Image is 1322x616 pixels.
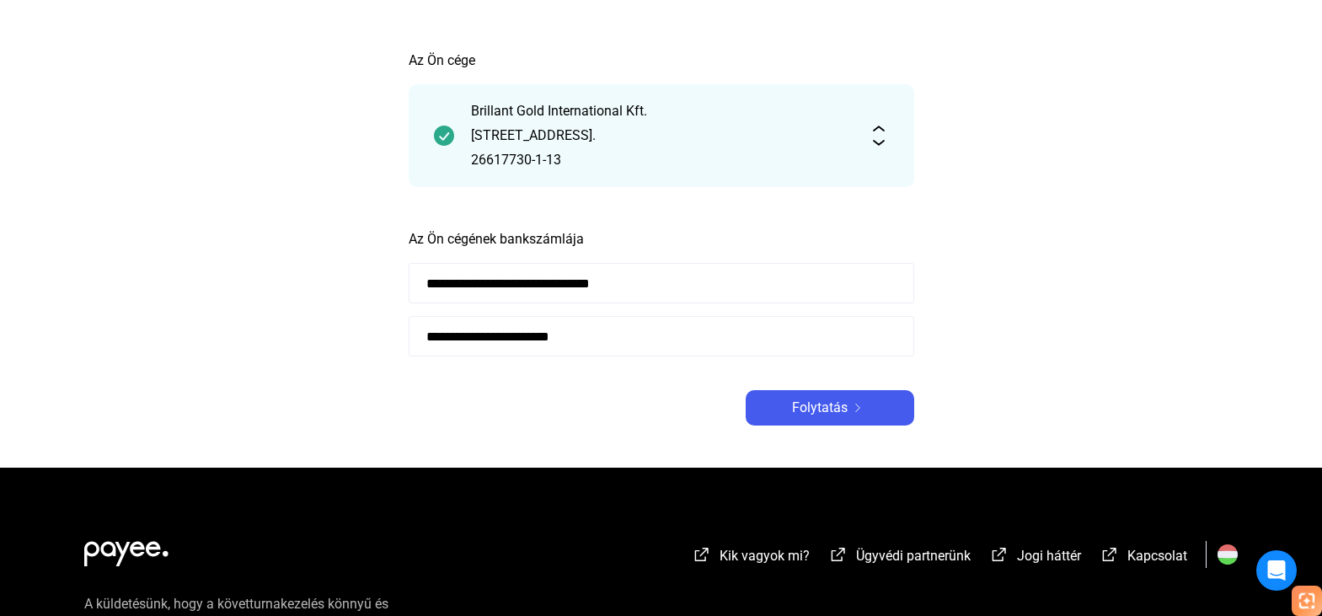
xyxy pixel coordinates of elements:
[856,548,971,564] font: Ügyvédi partnerünk
[746,390,914,426] button: Folytatásjobbra nyíl-fehér
[989,550,1081,566] a: külső-link-fehérJogi háttér
[471,127,596,143] font: [STREET_ADDRESS].
[471,152,561,168] font: 26617730-1-13
[848,404,868,412] img: jobbra nyíl-fehér
[1100,546,1120,563] img: külső-link-fehér
[720,548,810,564] font: Kik vagyok mi?
[434,126,454,146] img: pipa-sötétebb-zöld-kör
[692,546,712,563] img: külső-link-fehér
[828,546,848,563] img: külső-link-fehér
[471,103,647,119] font: Brillant Gold International Kft.
[828,550,971,566] a: külső-link-fehérÜgyvédi partnerünk
[1100,550,1187,566] a: külső-link-fehérKapcsolat
[692,550,810,566] a: külső-link-fehérKik vagyok mi?
[792,399,848,415] font: Folytatás
[84,532,169,566] img: white-payee-white-dot.svg
[1127,548,1187,564] font: Kapcsolat
[1218,544,1238,565] img: HU.svg
[1017,548,1081,564] font: Jogi háttér
[409,52,475,68] font: Az Ön cége
[869,126,889,146] img: kibontás
[409,231,584,247] font: Az Ön cégének bankszámlája
[1256,550,1297,591] div: Intercom Messenger megnyitása
[989,546,1009,563] img: külső-link-fehér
